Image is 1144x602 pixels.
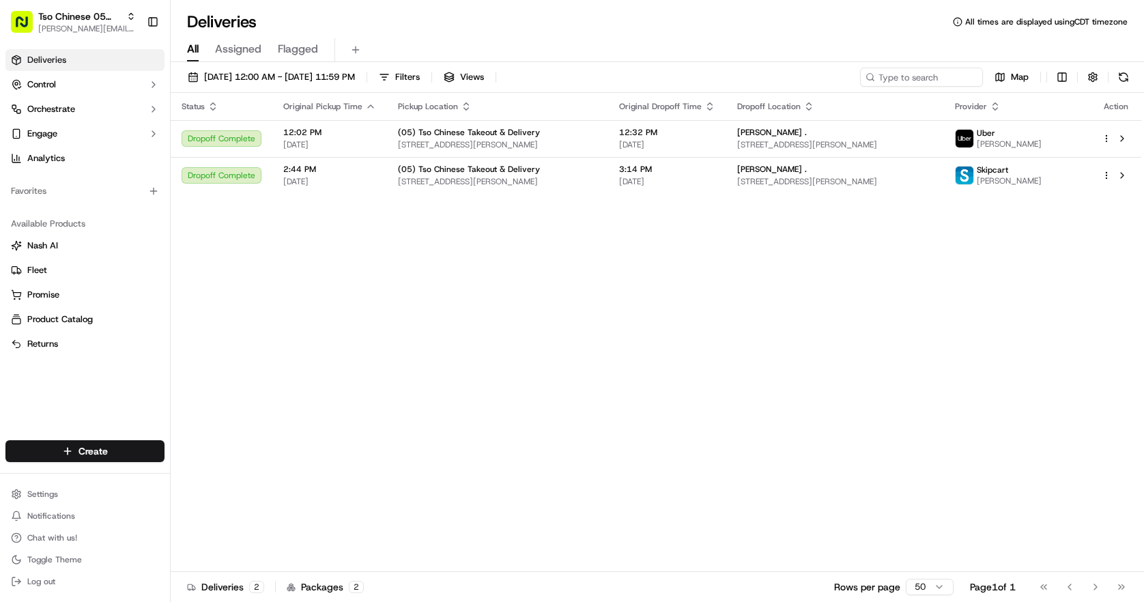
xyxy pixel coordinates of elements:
span: Filters [395,71,420,83]
a: Promise [11,289,159,301]
a: Returns [11,338,159,350]
span: Deliveries [27,54,66,66]
span: Original Dropoff Time [619,101,702,112]
a: Deliveries [5,49,165,71]
button: Tso Chinese 05 [PERSON_NAME] [38,10,121,23]
img: uber-new-logo.jpeg [956,130,973,147]
img: profile_skipcart_partner.png [956,167,973,184]
p: Rows per page [834,580,900,594]
div: Packages [287,580,364,594]
a: Nash AI [11,240,159,252]
div: 2 [249,581,264,593]
button: Refresh [1114,68,1133,87]
span: Provider [955,101,987,112]
span: 3:14 PM [619,164,715,175]
span: Control [27,78,56,91]
button: Promise [5,284,165,306]
span: [DATE] [619,139,715,150]
span: Orchestrate [27,103,75,115]
a: Analytics [5,147,165,169]
span: Views [460,71,484,83]
span: Analytics [27,152,65,164]
span: Uber [977,128,995,139]
span: [STREET_ADDRESS][PERSON_NAME] [737,139,934,150]
button: Create [5,440,165,462]
span: (05) Tso Chinese Takeout & Delivery [398,127,540,138]
span: [STREET_ADDRESS][PERSON_NAME] [398,139,597,150]
span: Toggle Theme [27,554,82,565]
span: [DATE] 12:00 AM - [DATE] 11:59 PM [204,71,355,83]
button: Log out [5,572,165,591]
div: Available Products [5,213,165,235]
button: Filters [373,68,426,87]
span: [PERSON_NAME] . [737,127,807,138]
span: 2:44 PM [283,164,376,175]
span: Status [182,101,205,112]
span: Notifications [27,511,75,521]
span: [STREET_ADDRESS][PERSON_NAME] [398,176,597,187]
div: Page 1 of 1 [970,580,1016,594]
div: Favorites [5,180,165,202]
span: [STREET_ADDRESS][PERSON_NAME] [737,176,934,187]
button: Notifications [5,506,165,526]
input: Type to search [860,68,983,87]
button: Nash AI [5,235,165,257]
span: Skipcart [977,164,1008,175]
span: All times are displayed using CDT timezone [965,16,1128,27]
button: Views [438,68,490,87]
span: All [187,41,199,57]
span: [DATE] [283,139,376,150]
span: [PERSON_NAME] [977,139,1042,149]
span: Create [78,444,108,458]
span: Log out [27,576,55,587]
span: Returns [27,338,58,350]
div: Action [1102,101,1130,112]
span: 12:02 PM [283,127,376,138]
span: Original Pickup Time [283,101,362,112]
span: Flagged [278,41,318,57]
button: Returns [5,333,165,355]
span: [DATE] [619,176,715,187]
button: Toggle Theme [5,550,165,569]
button: [PERSON_NAME][EMAIL_ADDRESS][DOMAIN_NAME] [38,23,136,34]
span: Dropoff Location [737,101,801,112]
a: Fleet [11,264,159,276]
button: Tso Chinese 05 [PERSON_NAME][PERSON_NAME][EMAIL_ADDRESS][DOMAIN_NAME] [5,5,141,38]
span: [PERSON_NAME] [977,175,1042,186]
button: Settings [5,485,165,504]
span: Settings [27,489,58,500]
button: Control [5,74,165,96]
span: Assigned [215,41,261,57]
span: Nash AI [27,240,58,252]
button: Orchestrate [5,98,165,120]
button: [DATE] 12:00 AM - [DATE] 11:59 PM [182,68,361,87]
button: Engage [5,123,165,145]
span: (05) Tso Chinese Takeout & Delivery [398,164,540,175]
div: Deliveries [187,580,264,594]
span: Product Catalog [27,313,93,326]
a: Product Catalog [11,313,159,326]
div: 2 [349,581,364,593]
span: Fleet [27,264,47,276]
h1: Deliveries [187,11,257,33]
button: Fleet [5,259,165,281]
span: Promise [27,289,59,301]
span: [DATE] [283,176,376,187]
span: 12:32 PM [619,127,715,138]
button: Product Catalog [5,309,165,330]
span: Chat with us! [27,532,77,543]
span: Pickup Location [398,101,458,112]
span: Engage [27,128,57,140]
span: Map [1011,71,1029,83]
span: [PERSON_NAME] . [737,164,807,175]
button: Map [988,68,1035,87]
button: Chat with us! [5,528,165,547]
